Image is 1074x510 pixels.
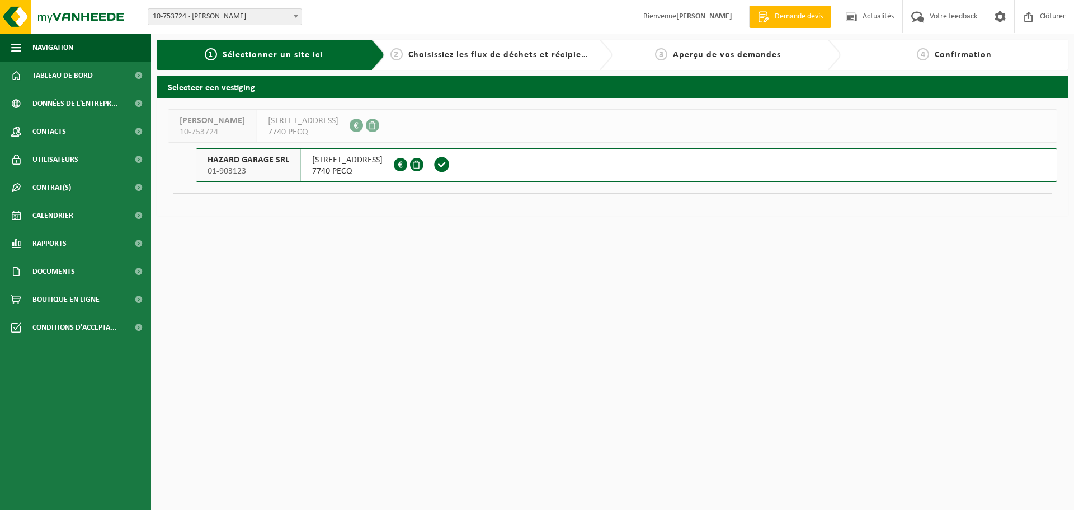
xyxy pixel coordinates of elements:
span: Rapports [32,230,67,258]
span: Boutique en ligne [32,286,100,314]
h2: Selecteer een vestiging [157,76,1068,97]
span: Sélectionner un site ici [223,50,323,59]
span: Données de l'entrepr... [32,90,118,118]
span: Tableau de bord [32,62,93,90]
span: 01-903123 [208,166,289,177]
span: [STREET_ADDRESS] [312,155,383,166]
span: Contrat(s) [32,174,71,202]
span: 3 [655,48,667,60]
span: Calendrier [32,202,73,230]
button: HAZARD GARAGE SRL 01-903123 [STREET_ADDRESS]7740 PECQ [196,148,1057,182]
span: 4 [917,48,929,60]
span: 1 [205,48,217,60]
a: Demande devis [749,6,831,28]
span: 10-753724 [180,127,245,138]
span: 7740 PECQ [268,127,338,138]
span: 10-753724 - HAZARD ARNAUD SRL - PECQ [148,8,302,25]
span: Navigation [32,34,73,62]
span: [STREET_ADDRESS] [268,115,338,127]
span: Documents [32,258,75,286]
span: 10-753724 - HAZARD ARNAUD SRL - PECQ [148,9,302,25]
span: HAZARD GARAGE SRL [208,155,289,166]
strong: [PERSON_NAME] [676,12,732,21]
span: Demande devis [772,11,826,22]
span: Utilisateurs [32,146,78,174]
span: Choisissiez les flux de déchets et récipients [408,50,595,59]
span: Confirmation [935,50,992,59]
span: Aperçu de vos demandes [673,50,781,59]
span: Contacts [32,118,66,146]
span: 2 [390,48,403,60]
span: Conditions d'accepta... [32,314,117,341]
span: [PERSON_NAME] [180,115,245,127]
span: 7740 PECQ [312,166,383,177]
